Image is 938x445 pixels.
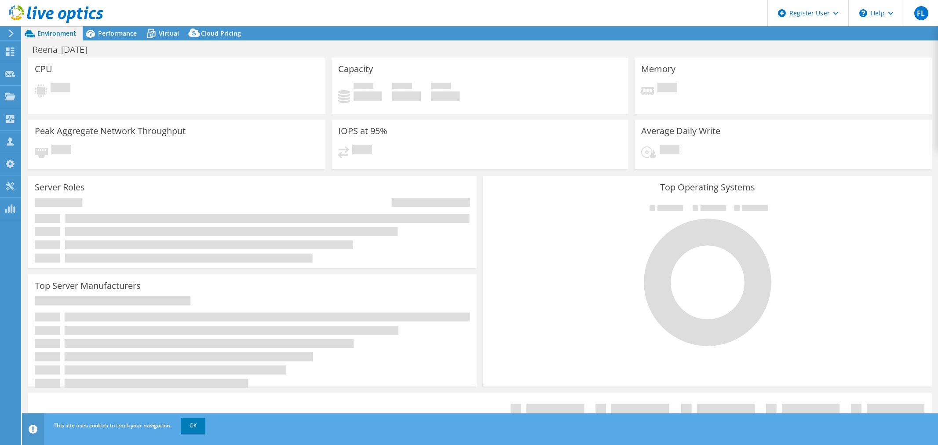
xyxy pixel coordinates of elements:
span: FL [914,6,928,20]
span: Used [354,83,373,91]
h3: Memory [641,64,675,74]
h3: Server Roles [35,182,85,192]
span: This site uses cookies to track your navigation. [54,422,172,429]
span: Pending [51,145,71,157]
span: Virtual [159,29,179,37]
span: Pending [352,145,372,157]
span: Total [431,83,451,91]
h3: Peak Aggregate Network Throughput [35,126,186,136]
h3: Capacity [338,64,373,74]
h1: Reena_[DATE] [29,45,101,55]
h3: IOPS at 95% [338,126,387,136]
span: Environment [37,29,76,37]
span: Pending [51,83,70,95]
h3: Top Operating Systems [489,182,925,192]
h3: CPU [35,64,52,74]
span: Pending [660,145,679,157]
h3: Top Server Manufacturers [35,281,141,291]
span: Cloud Pricing [201,29,241,37]
span: Pending [657,83,677,95]
h4: 0 GiB [431,91,460,101]
svg: \n [859,9,867,17]
h3: Average Daily Write [641,126,720,136]
span: Free [392,83,412,91]
a: OK [181,418,205,434]
span: Performance [98,29,137,37]
h4: 0 GiB [392,91,421,101]
h4: 0 GiB [354,91,382,101]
